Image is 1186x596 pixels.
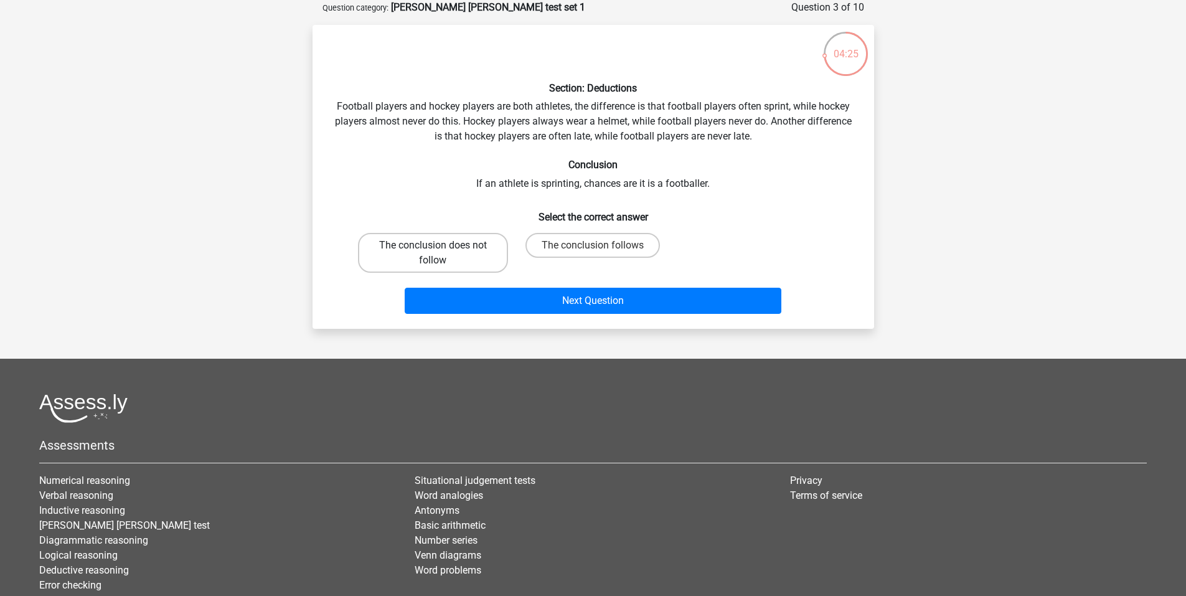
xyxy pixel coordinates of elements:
[415,549,481,561] a: Venn diagrams
[790,475,822,486] a: Privacy
[39,394,128,423] img: Assessly logo
[415,475,535,486] a: Situational judgement tests
[358,233,508,273] label: The conclusion does not follow
[39,475,130,486] a: Numerical reasoning
[322,3,388,12] small: Question category:
[318,35,869,319] div: Football players and hockey players are both athletes, the difference is that football players of...
[405,288,781,314] button: Next Question
[525,233,660,258] label: The conclusion follows
[332,201,854,223] h6: Select the correct answer
[332,159,854,171] h6: Conclusion
[391,1,585,13] strong: [PERSON_NAME] [PERSON_NAME] test set 1
[39,519,210,531] a: [PERSON_NAME] [PERSON_NAME] test
[39,549,118,561] a: Logical reasoning
[415,564,481,576] a: Word problems
[39,564,129,576] a: Deductive reasoning
[415,490,483,501] a: Word analogies
[790,490,862,501] a: Terms of service
[415,504,459,516] a: Antonyms
[822,31,869,62] div: 04:25
[39,438,1147,453] h5: Assessments
[39,504,125,516] a: Inductive reasoning
[39,490,113,501] a: Verbal reasoning
[332,82,854,94] h6: Section: Deductions
[415,534,478,546] a: Number series
[39,579,101,591] a: Error checking
[415,519,486,531] a: Basic arithmetic
[39,534,148,546] a: Diagrammatic reasoning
